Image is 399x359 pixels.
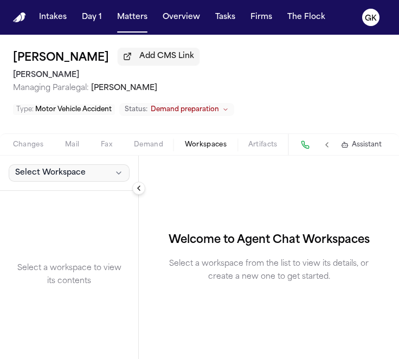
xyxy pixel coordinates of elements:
span: Changes [13,140,43,149]
button: Make a Call [298,137,313,152]
span: Status: [125,105,147,114]
button: Select Workspace [9,164,130,182]
span: Fax [101,140,112,149]
h2: [PERSON_NAME] [13,69,386,82]
button: Collapse sidebar [132,182,145,195]
p: Select a workspace from the list to view its details, or create a new one to get started. [156,258,382,284]
span: Demand preparation [151,105,219,114]
button: Edit matter name [13,49,109,67]
button: Edit Type: Motor Vehicle Accident [13,104,115,115]
button: Change status from Demand preparation [119,103,234,116]
span: Mail [65,140,79,149]
h2: Welcome to Agent Chat Workspaces [169,232,370,249]
h1: [PERSON_NAME] [13,49,109,67]
span: Workspaces [185,140,227,149]
span: [PERSON_NAME] [91,84,157,92]
span: Artifacts [248,140,278,149]
span: Assistant [352,140,382,149]
p: Select a workspace to view its contents [13,262,125,288]
button: Assistant [341,140,382,149]
span: Managing Paralegal: [13,84,89,92]
button: Overview [158,8,204,27]
span: Add CMS Link [139,51,194,62]
button: Intakes [35,8,71,27]
span: Demand [134,140,163,149]
span: Type : [16,106,34,113]
span: Motor Vehicle Accident [35,106,112,113]
button: Matters [113,8,152,27]
button: Day 1 [78,8,106,27]
button: Add CMS Link [118,48,200,65]
button: Tasks [211,8,240,27]
img: Finch Logo [13,12,26,23]
a: Home [13,12,26,23]
button: The Flock [283,8,330,27]
button: Firms [246,8,276,27]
